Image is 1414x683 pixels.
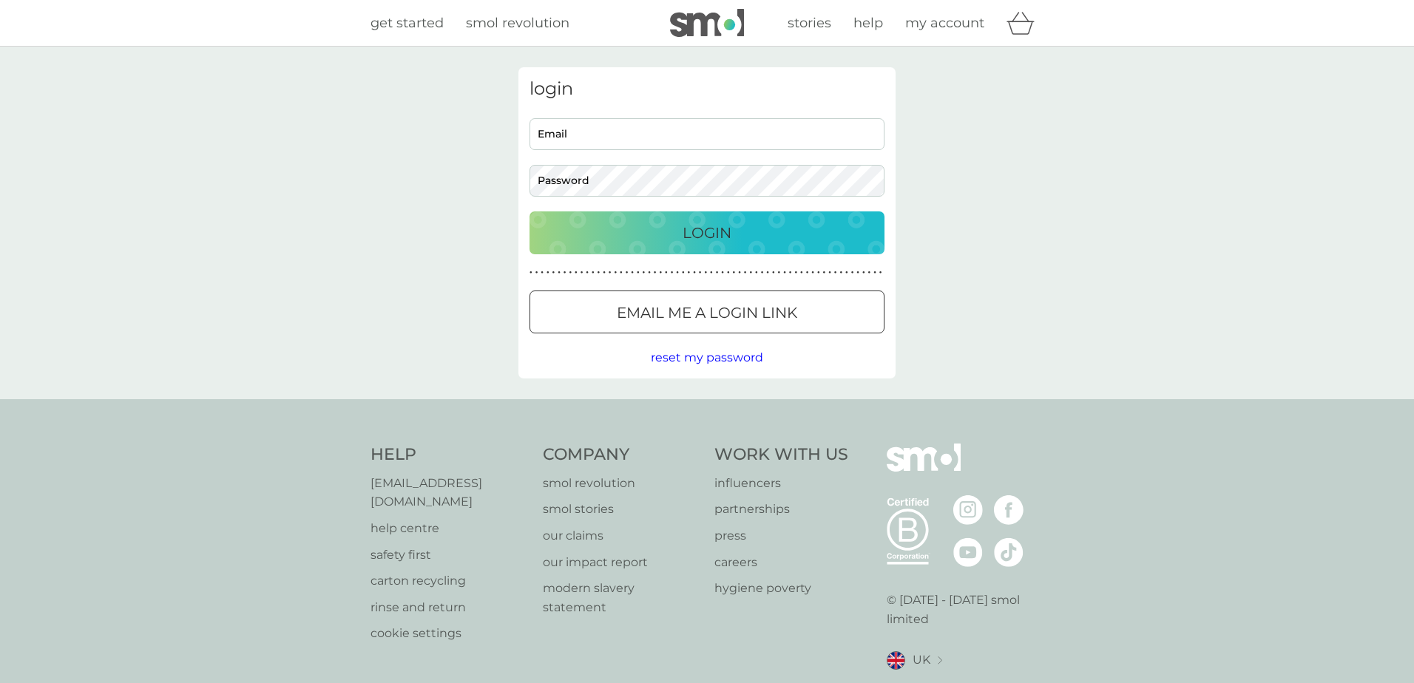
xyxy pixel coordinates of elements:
[466,13,569,34] a: smol revolution
[575,269,578,276] p: ●
[371,546,528,565] p: safety first
[547,269,549,276] p: ●
[371,474,528,512] a: [EMAIL_ADDRESS][DOMAIN_NAME]
[783,269,786,276] p: ●
[665,269,668,276] p: ●
[714,579,848,598] a: hygiene poverty
[704,269,707,276] p: ●
[682,269,685,276] p: ●
[530,269,532,276] p: ●
[953,537,983,567] img: visit the smol Youtube page
[543,474,700,493] a: smol revolution
[1007,8,1043,38] div: basket
[828,269,831,276] p: ●
[953,495,983,525] img: visit the smol Instagram page
[643,269,646,276] p: ●
[651,350,763,364] span: reset my password
[543,500,700,519] a: smol stories
[887,591,1044,628] p: © [DATE] - [DATE] smol limited
[714,474,848,493] a: influencers
[789,269,792,276] p: ●
[637,269,640,276] p: ●
[714,500,848,519] p: partnerships
[688,269,691,276] p: ●
[552,269,555,276] p: ●
[617,301,797,324] p: Email me a login link
[710,269,713,276] p: ●
[371,519,528,538] a: help centre
[535,269,538,276] p: ●
[868,269,871,276] p: ●
[541,269,544,276] p: ●
[530,290,884,333] button: Email me a login link
[581,269,583,276] p: ●
[839,269,842,276] p: ●
[543,553,700,572] a: our impact report
[626,269,629,276] p: ●
[778,269,781,276] p: ●
[727,269,730,276] p: ●
[530,211,884,254] button: Login
[714,526,848,546] a: press
[631,269,634,276] p: ●
[648,269,651,276] p: ●
[733,269,736,276] p: ●
[558,269,561,276] p: ●
[738,269,741,276] p: ●
[788,15,831,31] span: stories
[659,269,662,276] p: ●
[772,269,775,276] p: ●
[873,269,876,276] p: ●
[806,269,809,276] p: ●
[879,269,882,276] p: ●
[714,444,848,466] h4: Work With Us
[905,15,984,31] span: my account
[371,15,444,31] span: get started
[761,269,764,276] p: ●
[371,571,528,591] a: carton recycling
[543,444,700,466] h4: Company
[887,651,905,670] img: UK flag
[744,269,747,276] p: ●
[845,269,848,276] p: ●
[543,579,700,616] a: modern slavery statement
[800,269,803,276] p: ●
[714,553,848,572] p: careers
[371,624,528,643] a: cookie settings
[614,269,617,276] p: ●
[887,444,961,494] img: smol
[466,15,569,31] span: smol revolution
[794,269,797,276] p: ●
[371,444,528,466] h4: Help
[530,78,884,100] h3: login
[913,650,930,670] span: UK
[592,269,595,276] p: ●
[823,269,826,276] p: ●
[721,269,724,276] p: ●
[569,269,572,276] p: ●
[683,221,731,245] p: Login
[670,9,744,37] img: smol
[598,269,601,276] p: ●
[371,598,528,617] a: rinse and return
[755,269,758,276] p: ●
[749,269,752,276] p: ●
[811,269,814,276] p: ●
[994,495,1024,525] img: visit the smol Facebook page
[862,269,865,276] p: ●
[620,269,623,276] p: ●
[651,348,763,367] button: reset my password
[676,269,679,276] p: ●
[543,526,700,546] a: our claims
[905,13,984,34] a: my account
